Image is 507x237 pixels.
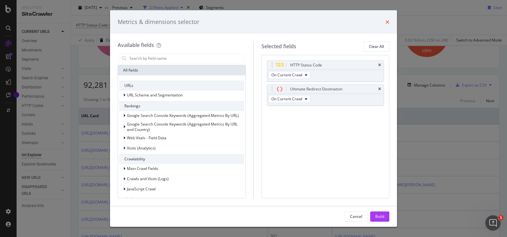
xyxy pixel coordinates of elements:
button: On Current Crawl [268,95,310,103]
div: All fields [118,65,246,75]
span: On Current Crawl [271,72,302,78]
span: Visits (Analytics) [127,145,156,151]
div: Available fields [118,42,154,49]
input: Search by field name [129,54,244,63]
span: Main Crawl Fields [127,166,158,171]
button: On Current Crawl [268,71,310,79]
span: On Current Crawl [271,96,302,102]
div: Build [375,214,384,219]
div: modal [110,10,397,227]
div: Metrics & dimensions selector [118,18,199,26]
div: Rankings [119,101,244,111]
iframe: Intercom live chat [485,215,501,231]
button: Build [370,211,389,222]
span: JavaScript Crawl [127,186,156,192]
div: times [378,87,381,91]
span: 1 [498,215,503,220]
div: Ultimate Redirect DestinationtimesOn Current Crawl [267,84,384,106]
div: HTTP Status Code [290,62,322,68]
div: times [378,63,381,67]
div: Crawlability [119,154,244,164]
div: URLs [119,80,244,91]
span: Google Search Console Keywords (Aggregated Metrics By URL) [127,113,239,118]
span: URL Scheme and Segmentation [127,92,183,98]
div: times [386,18,389,26]
div: Selected fields [261,43,296,50]
div: Cancel [350,214,362,219]
button: Cancel [345,211,368,222]
span: Web Vitals - Field Data [127,135,166,141]
div: HTTP Status CodetimesOn Current Crawl [267,60,384,82]
div: Ultimate Redirect Destination [290,86,342,92]
span: Linking [127,196,139,202]
span: Crawls and Visits (Logs) [127,176,169,181]
span: Google Search Console Keywords (Aggregated Metrics By URL and Country) [127,121,238,132]
button: Clear All [364,42,389,52]
div: Clear All [369,44,384,49]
